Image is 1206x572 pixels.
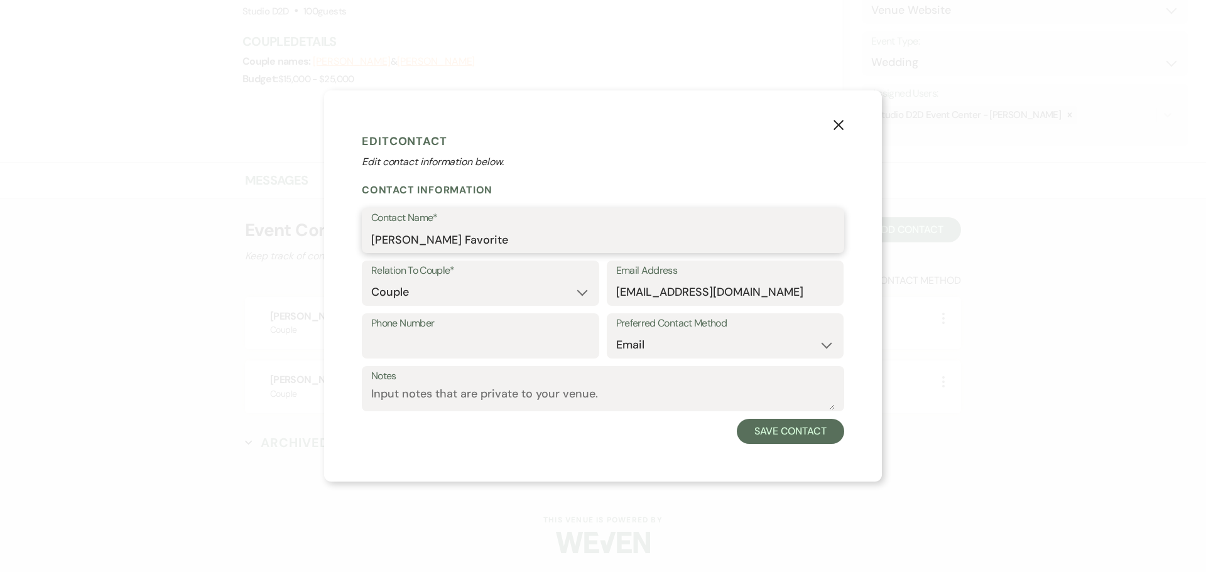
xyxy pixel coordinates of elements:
[616,315,835,333] label: Preferred Contact Method
[371,227,835,252] input: First and Last Name
[737,419,844,444] button: Save Contact
[371,315,590,333] label: Phone Number
[362,154,844,170] p: Edit contact information below.
[362,132,844,151] h1: Edit Contact
[616,262,835,280] label: Email Address
[371,209,835,227] label: Contact Name*
[362,183,844,197] h2: Contact Information
[371,367,835,386] label: Notes
[371,262,590,280] label: Relation To Couple*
